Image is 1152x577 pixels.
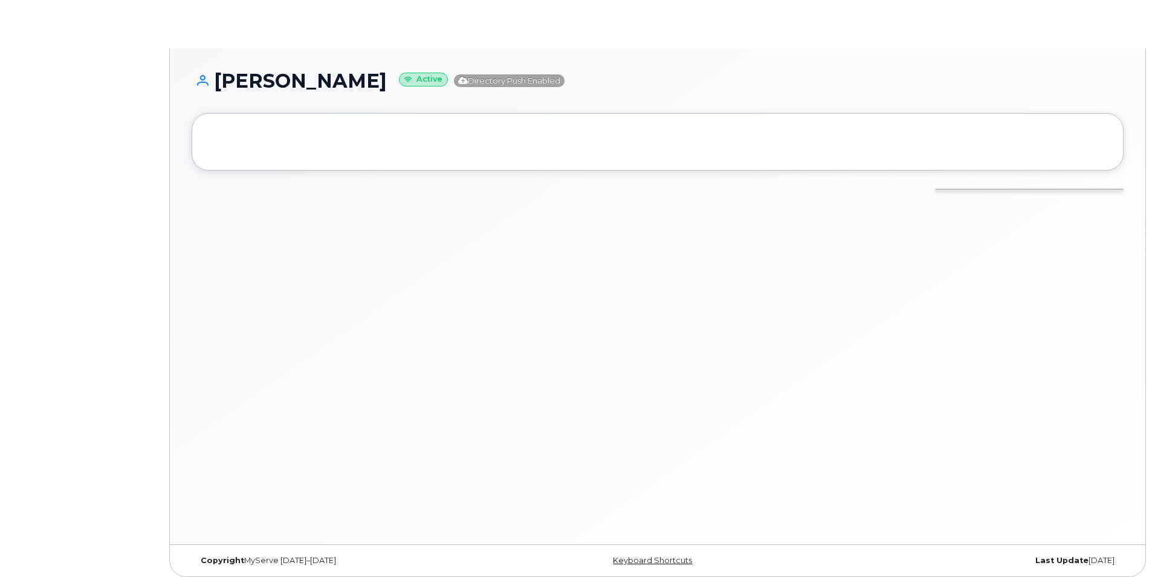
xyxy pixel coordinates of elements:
div: MyServe [DATE]–[DATE] [192,556,502,566]
a: Keyboard Shortcuts [613,556,692,565]
strong: Last Update [1035,556,1089,565]
small: Active [399,73,448,86]
strong: Copyright [201,556,244,565]
div: [DATE] [813,556,1124,566]
h1: [PERSON_NAME] [192,70,1124,91]
span: Directory Push Enabled [454,74,565,87]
